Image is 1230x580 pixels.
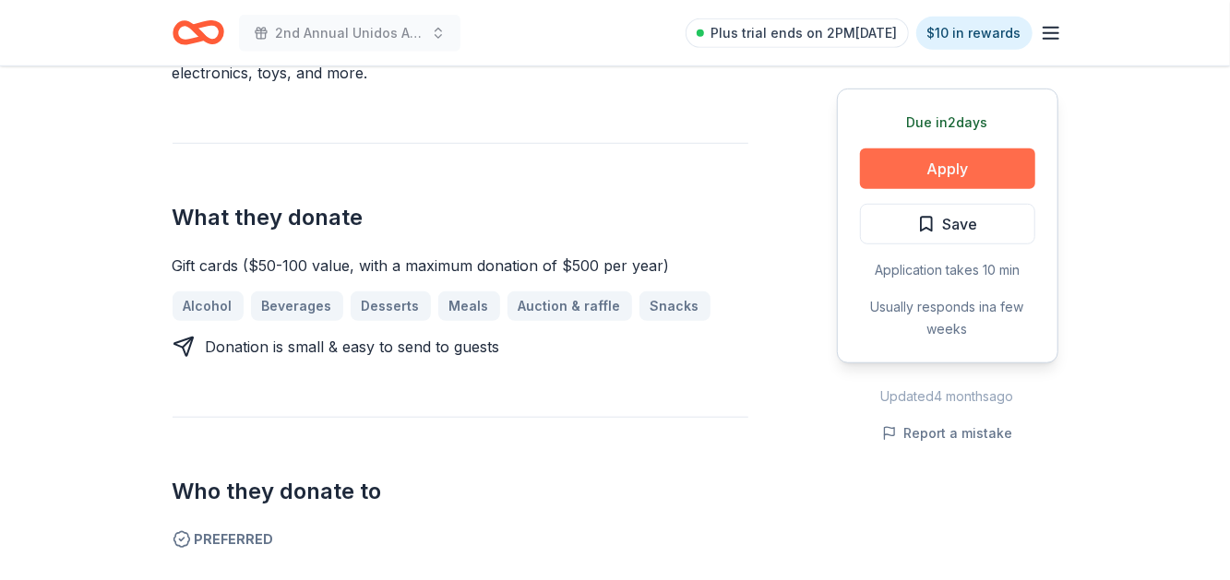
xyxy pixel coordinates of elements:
a: Desserts [351,291,431,321]
a: Home [173,11,224,54]
span: Preferred [173,528,748,550]
button: Report a mistake [882,422,1013,444]
div: Due in 2 days [860,112,1035,134]
span: 2nd Annual Unidos Auction & Gala [276,22,424,44]
div: Usually responds in a few weeks [860,296,1035,340]
button: Apply [860,148,1035,189]
a: Meals [438,291,500,321]
a: Alcohol [173,291,244,321]
h2: What they donate [173,203,748,232]
button: 2nd Annual Unidos Auction & Gala [239,15,460,52]
div: Donation is small & easy to send to guests [206,336,500,358]
a: Beverages [251,291,343,321]
div: Application takes 10 min [860,259,1035,281]
a: $10 in rewards [916,17,1033,50]
button: Save [860,204,1035,244]
a: Snacks [639,291,711,321]
span: Plus trial ends on 2PM[DATE] [711,22,898,44]
h2: Who they donate to [173,477,748,506]
a: Plus trial ends on 2PM[DATE] [686,18,909,48]
a: Auction & raffle [508,291,632,321]
span: Save [943,212,978,236]
div: Updated 4 months ago [837,385,1058,408]
div: Gift cards ($50-100 value, with a maximum donation of $500 per year) [173,254,748,277]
